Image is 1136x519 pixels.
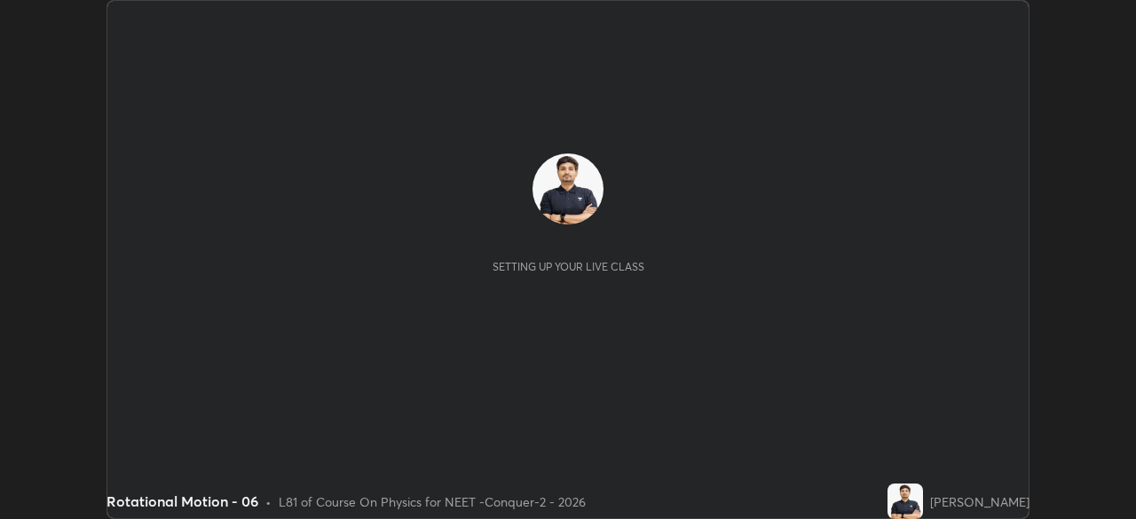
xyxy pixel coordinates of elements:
div: L81 of Course On Physics for NEET -Conquer-2 - 2026 [279,492,586,511]
div: • [265,492,272,511]
img: 98d66aa6592e4b0fb7560eafe1db0121.jpg [532,153,603,224]
div: Rotational Motion - 06 [106,491,258,512]
div: Setting up your live class [493,260,644,273]
div: [PERSON_NAME] [930,492,1029,511]
img: 98d66aa6592e4b0fb7560eafe1db0121.jpg [887,484,923,519]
